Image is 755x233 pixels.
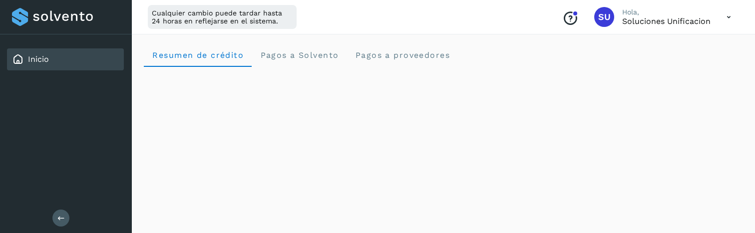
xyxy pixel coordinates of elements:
div: Inicio [7,48,124,70]
span: Pagos a Solvento [260,50,339,60]
p: Soluciones Unificacion [622,16,711,26]
div: Cualquier cambio puede tardar hasta 24 horas en reflejarse en el sistema. [148,5,297,29]
a: Inicio [28,54,49,64]
span: Resumen de crédito [152,50,244,60]
span: Pagos a proveedores [355,50,450,60]
p: Hola, [622,8,711,16]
